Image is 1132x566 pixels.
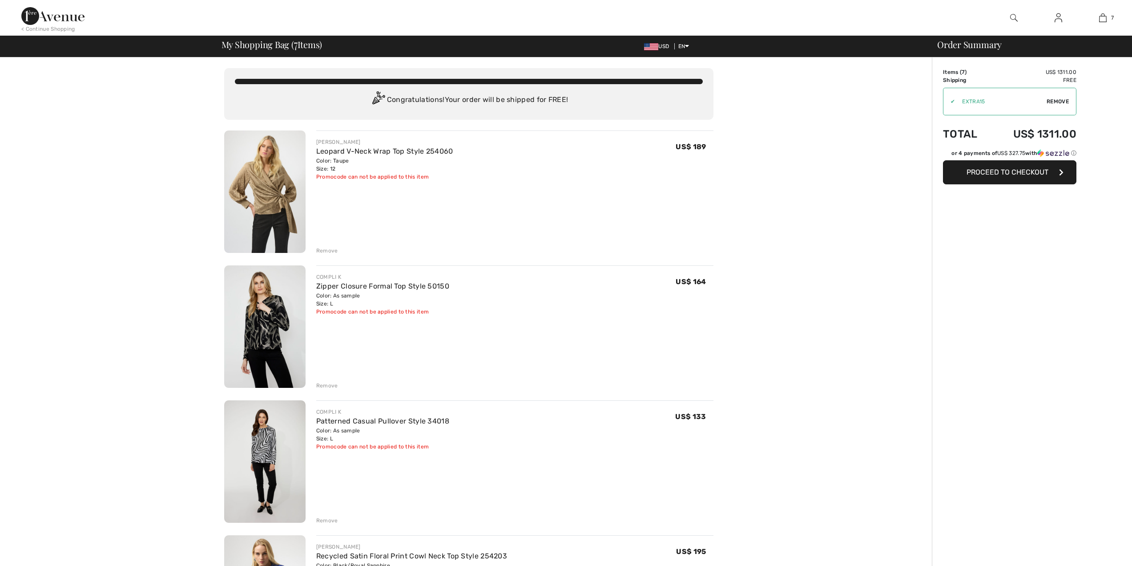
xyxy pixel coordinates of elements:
img: search the website [1010,12,1018,23]
div: Color: As sample Size: L [316,427,449,443]
img: My Info [1055,12,1062,23]
img: US Dollar [644,43,658,50]
a: Zipper Closure Formal Top Style 50150 [316,282,449,290]
span: US$ 133 [675,412,706,421]
button: Proceed to Checkout [943,160,1076,184]
span: 7 [294,38,298,49]
a: 7 [1081,12,1124,23]
span: 7 [1111,14,1114,22]
img: My Bag [1099,12,1107,23]
div: or 4 payments of with [951,149,1076,157]
span: EN [678,43,689,49]
td: Items ( ) [943,68,990,76]
a: Leopard V-Neck Wrap Top Style 254060 [316,147,453,155]
span: US$ 164 [676,277,706,286]
span: Remove [1047,98,1069,106]
div: Promocode can not be applied to this item [316,443,449,451]
img: 1ère Avenue [21,7,85,25]
span: My Shopping Bag ( Items) [222,40,322,49]
div: COMPLI K [316,408,449,416]
div: Order Summary [927,40,1127,49]
input: Promo code [955,88,1047,115]
div: [PERSON_NAME] [316,543,507,551]
img: Congratulation2.svg [369,91,387,109]
div: [PERSON_NAME] [316,138,453,146]
div: Remove [316,247,338,255]
div: or 4 payments ofUS$ 327.75withSezzle Click to learn more about Sezzle [943,149,1076,160]
span: US$ 327.75 [997,150,1025,156]
a: Recycled Satin Floral Print Cowl Neck Top Style 254203 [316,552,507,560]
div: ✔ [943,98,955,106]
div: COMPLI K [316,273,449,281]
div: Remove [316,517,338,525]
div: Color: As sample Size: L [316,292,449,308]
div: Promocode can not be applied to this item [316,308,449,316]
div: Promocode can not be applied to this item [316,173,453,181]
span: Proceed to Checkout [967,168,1048,176]
div: Congratulations! Your order will be shipped for FREE! [235,91,703,109]
img: Leopard V-Neck Wrap Top Style 254060 [224,130,306,253]
div: Remove [316,382,338,390]
span: USD [644,43,673,49]
td: Shipping [943,76,990,84]
span: US$ 189 [676,143,706,151]
td: US$ 1311.00 [990,68,1076,76]
img: Patterned Casual Pullover Style 34018 [224,400,306,523]
img: Zipper Closure Formal Top Style 50150 [224,265,306,388]
td: Free [990,76,1076,84]
a: Sign In [1047,12,1069,24]
span: US$ 195 [676,547,706,556]
span: 7 [962,69,965,75]
td: US$ 1311.00 [990,119,1076,149]
div: Color: Taupe Size: 12 [316,157,453,173]
a: Patterned Casual Pullover Style 34018 [316,417,449,425]
div: < Continue Shopping [21,25,75,33]
img: Sezzle [1037,149,1069,157]
td: Total [943,119,990,149]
